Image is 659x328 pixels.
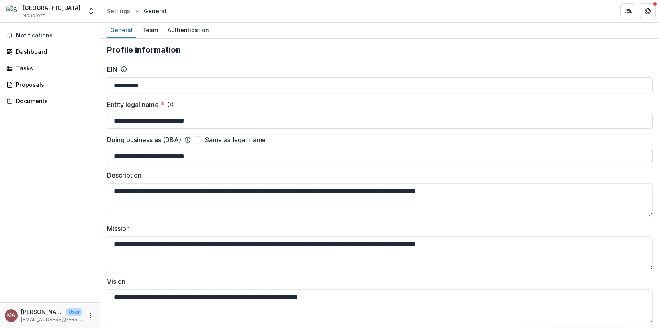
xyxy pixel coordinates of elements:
div: Dashboard [16,47,90,56]
div: Tasks [16,64,90,72]
img: Springfield Community Gardens [6,5,19,18]
button: Get Help [640,3,656,19]
p: [PERSON_NAME] [21,307,63,316]
div: Authentication [164,24,212,36]
nav: breadcrumb [104,5,170,17]
a: Team [139,23,161,38]
button: Open entity switcher [86,3,97,19]
a: Tasks [3,61,97,75]
label: Vision [107,277,648,286]
h2: Profile information [107,45,653,55]
a: Settings [104,5,133,17]
div: Proposals [16,80,90,89]
div: Team [139,24,161,36]
a: Dashboard [3,45,97,58]
label: EIN [107,64,117,74]
div: Settings [107,7,130,15]
label: Mission [107,223,648,233]
span: Same as legal name [205,135,266,145]
button: Partners [620,3,636,19]
div: General [144,7,166,15]
span: Nonprofit [23,12,45,19]
button: More [86,311,95,320]
div: [GEOGRAPHIC_DATA] [23,4,80,12]
label: Description [107,170,648,180]
button: Notifications [3,29,97,42]
div: Documents [16,97,90,105]
a: Proposals [3,78,97,91]
a: General [107,23,136,38]
label: Entity legal name [107,100,164,109]
p: User [66,308,82,316]
label: Doing business as (DBA) [107,135,181,145]
div: General [107,24,136,36]
span: Notifications [16,32,94,39]
div: Maile Auterson [7,313,15,318]
p: [EMAIL_ADDRESS][PERSON_NAME][DOMAIN_NAME] [21,316,82,323]
a: Documents [3,94,97,108]
a: Authentication [164,23,212,38]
